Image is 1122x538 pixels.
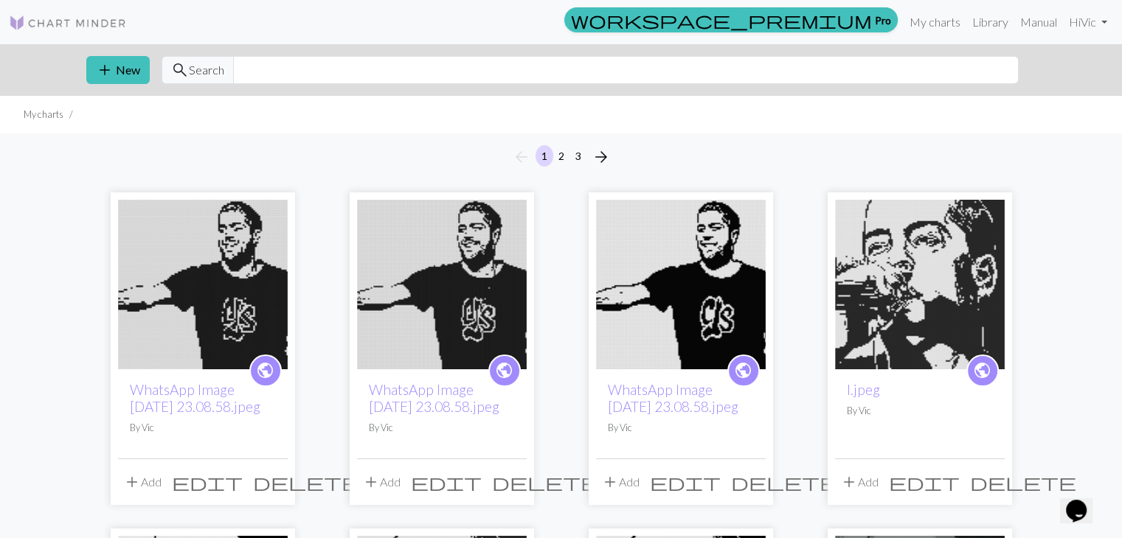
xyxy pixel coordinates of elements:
[601,472,619,492] span: add
[835,200,1005,369] img: l.jpeg
[167,468,248,496] button: Edit
[734,356,752,385] i: public
[86,56,150,84] button: New
[172,473,243,491] i: Edit
[727,354,760,387] a: public
[256,356,274,385] i: public
[189,61,224,79] span: Search
[249,354,282,387] a: public
[904,7,966,37] a: My charts
[507,145,616,169] nav: Page navigation
[966,7,1014,37] a: Library
[488,354,521,387] a: public
[495,359,513,382] span: public
[592,148,610,166] i: Next
[734,359,752,382] span: public
[130,381,260,415] a: WhatsApp Image [DATE] 23.08.58.jpeg
[973,356,991,385] i: public
[966,354,999,387] a: public
[553,145,570,167] button: 2
[406,468,487,496] button: Edit
[596,468,645,496] button: Add
[731,472,837,492] span: delete
[840,472,858,492] span: add
[96,60,114,80] span: add
[586,145,616,169] button: Next
[650,472,721,492] span: edit
[357,276,527,290] a: WhatsApp Image 2025-09-18 at 23.08.58.jpeg
[889,473,960,491] i: Edit
[171,60,189,80] span: search
[608,421,754,435] p: By Vic
[492,472,598,492] span: delete
[835,468,884,496] button: Add
[357,200,527,369] img: WhatsApp Image 2025-09-18 at 23.08.58.jpeg
[256,359,274,382] span: public
[9,14,127,32] img: Logo
[24,108,63,122] li: My charts
[965,468,1081,496] button: Delete
[369,381,499,415] a: WhatsApp Image [DATE] 23.08.58.jpeg
[118,468,167,496] button: Add
[889,472,960,492] span: edit
[835,276,1005,290] a: l.jpeg
[571,10,872,30] span: workspace_premium
[650,473,721,491] i: Edit
[411,473,482,491] i: Edit
[536,145,553,167] button: 1
[411,472,482,492] span: edit
[847,381,880,398] a: l.jpeg
[487,468,603,496] button: Delete
[357,468,406,496] button: Add
[369,421,515,435] p: By Vic
[1060,479,1107,523] iframe: chat widget
[608,381,738,415] a: WhatsApp Image [DATE] 23.08.58.jpeg
[596,276,766,290] a: WhatsApp Image 2025-09-18 at 23.08.58.jpeg
[884,468,965,496] button: Edit
[1063,7,1113,37] a: HiVic
[1014,7,1063,37] a: Manual
[592,147,610,167] span: arrow_forward
[596,200,766,369] img: WhatsApp Image 2025-09-18 at 23.08.58.jpeg
[495,356,513,385] i: public
[118,276,288,290] a: WhatsApp Image 2025-09-18 at 23.08.58.jpeg
[130,421,276,435] p: By Vic
[253,472,359,492] span: delete
[726,468,842,496] button: Delete
[248,468,364,496] button: Delete
[847,404,993,418] p: By Vic
[645,468,726,496] button: Edit
[970,472,1076,492] span: delete
[973,359,991,382] span: public
[362,472,380,492] span: add
[118,200,288,369] img: WhatsApp Image 2025-09-18 at 23.08.58.jpeg
[172,472,243,492] span: edit
[564,7,898,32] a: Pro
[569,145,587,167] button: 3
[123,472,141,492] span: add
